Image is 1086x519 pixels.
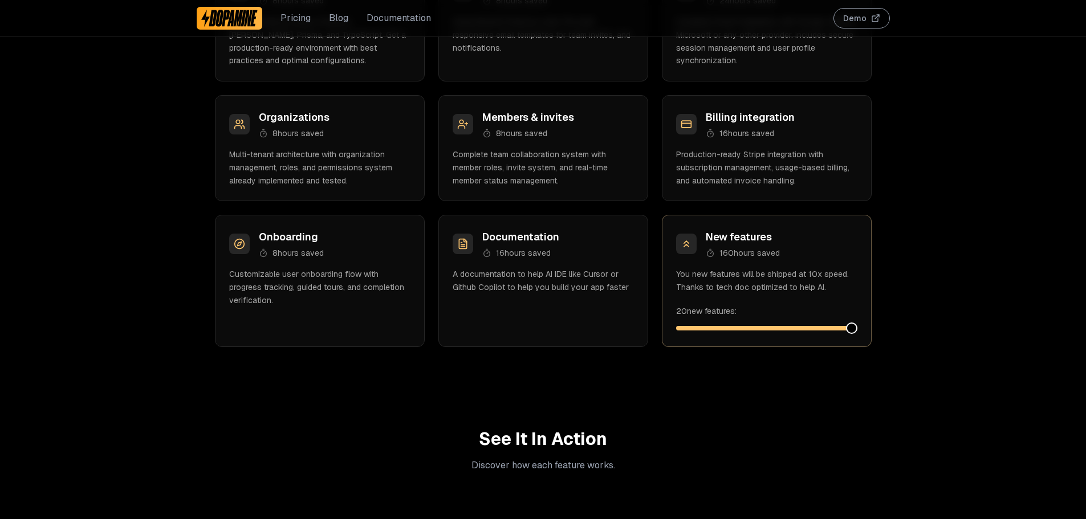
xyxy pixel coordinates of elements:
span: 8 hours saved [272,128,324,139]
button: Demo [833,8,890,28]
h3: Billing integration [706,109,857,125]
p: Complete team collaboration system with member roles, invite system, and real-time member status ... [453,148,634,187]
span: 160 hours saved [719,247,780,259]
p: Skip the tedious setup of Next.js, [PERSON_NAME], Prisma, and TypeScript. Get a production-ready ... [229,15,410,67]
p: Complete OAuth integration with Google, GitHub, Microsoft or any other provider. Includes secure ... [676,15,857,67]
p: Production-ready Stripe integration with subscription management, usage-based billing, and automa... [676,148,857,187]
h3: Members & invites [482,109,634,125]
h2: See It In Action [210,429,876,449]
a: Dopamine [197,7,263,30]
span: 16 hours saved [496,247,551,259]
a: Pricing [280,11,311,25]
h3: Organizations [259,109,410,125]
a: Blog [329,11,348,25]
h3: Documentation [482,229,634,245]
div: 20 new features: [676,305,857,317]
h3: New features [706,229,857,245]
p: Multi-tenant architecture with organization management, roles, and permissions system already imp... [229,148,410,187]
span: 8 hours saved [496,128,547,139]
span: 8 hours saved [272,247,324,259]
img: Dopamine [201,9,258,27]
a: Documentation [367,11,431,25]
h3: Onboarding [259,229,410,245]
p: Discover how each feature works. [210,459,876,472]
p: You new features will be shipped at 10x speed. Thanks to tech doc optimized to help AI. [676,268,857,294]
p: A documentation to help AI IDE like Cursor or Github Copilot to help you build your app faster [453,268,634,294]
span: 16 hours saved [719,128,774,139]
p: Customizable user onboarding flow with progress tracking, guided tours, and completion verification. [229,268,410,307]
